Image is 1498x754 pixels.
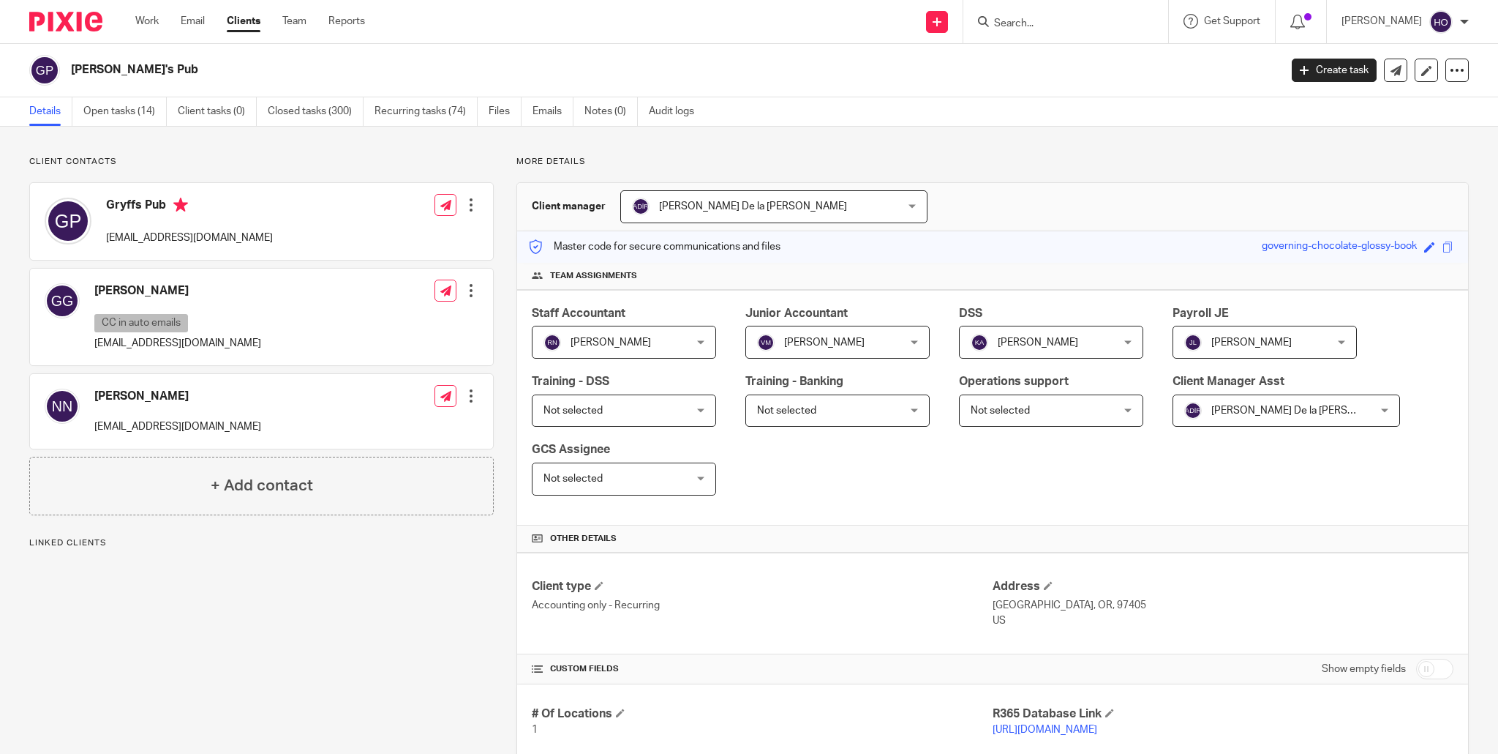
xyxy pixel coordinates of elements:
span: [PERSON_NAME] De la [PERSON_NAME] [1211,406,1399,416]
span: Operations support [959,376,1069,387]
h4: Address [993,579,1453,594]
img: svg%3E [45,283,80,318]
p: [EMAIL_ADDRESS][DOMAIN_NAME] [106,231,273,245]
span: [PERSON_NAME] De la [PERSON_NAME] [659,201,847,212]
a: Closed tasks (300) [268,97,364,126]
span: Junior Accountant [745,307,848,319]
span: DSS [959,307,982,319]
span: [PERSON_NAME] [571,337,651,348]
span: Team assignments [550,270,637,282]
span: Training - DSS [532,376,609,387]
div: governing-chocolate-glossy-book [1262,239,1417,255]
p: [GEOGRAPHIC_DATA], OR, 97405 [993,598,1453,613]
a: Team [282,14,306,29]
span: [PERSON_NAME] [1211,337,1292,348]
a: Client tasks (0) [178,97,257,126]
span: Not selected [543,406,603,416]
h4: [PERSON_NAME] [94,283,261,299]
label: Show empty fields [1322,662,1406,676]
span: Payroll JE [1173,307,1229,319]
img: Pixie [29,12,102,31]
p: Master code for secure communications and files [528,239,780,254]
h2: [PERSON_NAME]'s Pub [71,62,1030,78]
span: Client Manager Asst [1173,376,1284,387]
img: svg%3E [45,198,91,245]
p: [EMAIL_ADDRESS][DOMAIN_NAME] [94,419,261,434]
span: Training - Banking [745,376,843,387]
p: US [993,613,1453,628]
a: Recurring tasks (74) [374,97,478,126]
span: GCS Assignee [532,444,610,455]
img: svg%3E [1184,402,1202,419]
a: Reports [328,14,365,29]
p: [PERSON_NAME] [1341,14,1422,29]
h4: R365 Database Link [993,706,1453,722]
a: Email [181,14,205,29]
a: Audit logs [649,97,705,126]
h4: Gryffs Pub [106,198,273,216]
h4: + Add contact [211,474,313,497]
h4: [PERSON_NAME] [94,389,261,404]
a: Work [135,14,159,29]
p: Accounting only - Recurring [532,598,993,613]
a: Clients [227,14,260,29]
a: Emails [532,97,573,126]
p: More details [516,156,1469,168]
img: svg%3E [45,389,80,424]
img: svg%3E [1184,334,1202,351]
span: Not selected [543,474,603,484]
p: Client contacts [29,156,494,168]
p: Linked clients [29,537,494,549]
img: svg%3E [757,334,775,351]
img: svg%3E [29,55,60,86]
span: 1 [532,725,538,735]
a: Files [489,97,522,126]
span: [PERSON_NAME] [998,337,1078,348]
h4: Client type [532,579,993,594]
h4: # Of Locations [532,706,993,722]
i: Primary [173,198,188,212]
span: [PERSON_NAME] [784,337,865,348]
a: Notes (0) [584,97,638,126]
h3: Client manager [532,199,606,214]
span: Staff Accountant [532,307,625,319]
span: Not selected [757,406,816,416]
a: Open tasks (14) [83,97,167,126]
img: svg%3E [543,334,561,351]
a: [URL][DOMAIN_NAME] [993,725,1097,735]
p: CC in auto emails [94,314,188,332]
img: svg%3E [971,334,988,351]
span: Other details [550,533,617,545]
span: Not selected [971,406,1030,416]
a: Create task [1292,59,1377,82]
p: [EMAIL_ADDRESS][DOMAIN_NAME] [94,336,261,351]
img: svg%3E [1429,10,1453,34]
img: svg%3E [632,198,650,215]
a: Details [29,97,72,126]
input: Search [993,18,1124,31]
span: Get Support [1204,16,1260,26]
h4: CUSTOM FIELDS [532,663,993,675]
